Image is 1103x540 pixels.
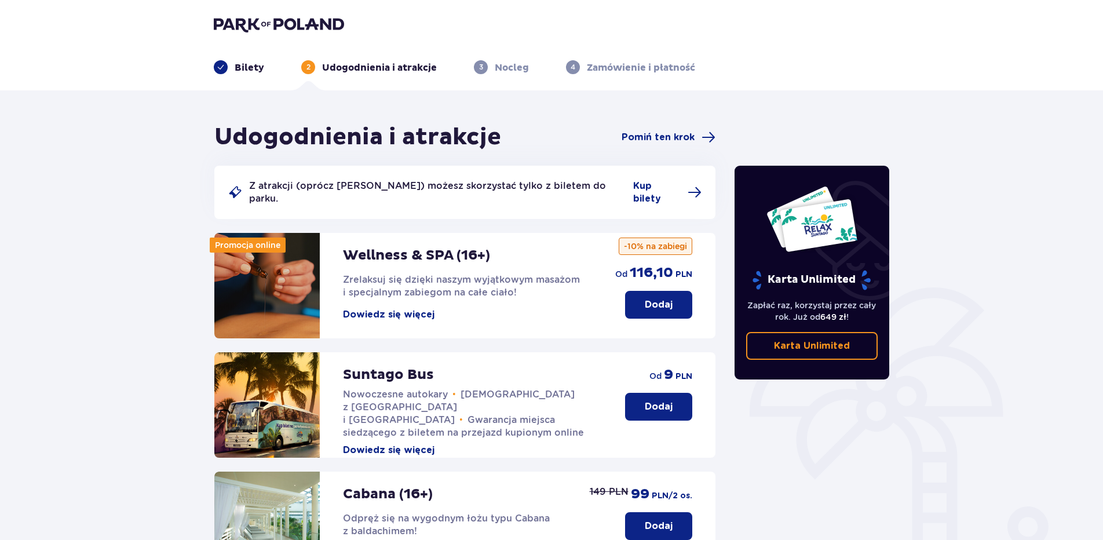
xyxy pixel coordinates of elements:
[622,131,695,144] span: Pomiń ten krok
[343,486,433,503] p: Cabana (16+)
[625,393,692,421] button: Dodaj
[343,366,434,384] p: Suntago Bus
[675,371,692,382] p: PLN
[235,61,264,74] p: Bilety
[675,269,692,280] p: PLN
[322,61,437,74] p: Udogodnienia i atrakcje
[633,180,702,205] a: Kup bilety
[615,268,627,280] p: od
[343,247,490,264] p: Wellness & SPA (16+)
[343,444,434,457] button: Dowiedz się więcej
[214,123,501,152] h1: Udogodnienia i atrakcje
[249,180,626,205] p: Z atrakcji (oprócz [PERSON_NAME]) możesz skorzystać tylko z biletem do parku.
[343,274,580,298] span: Zrelaksuj się dzięki naszym wyjątkowym masażom i specjalnym zabiegom na całe ciało!
[459,414,463,426] span: •
[214,16,344,32] img: Park of Poland logo
[652,490,692,502] p: PLN /2 os.
[479,62,483,72] p: 3
[630,264,673,282] p: 116,10
[774,340,850,352] p: Karta Unlimited
[631,486,649,503] p: 99
[664,366,673,384] p: 9
[649,370,662,382] p: od
[625,512,692,540] button: Dodaj
[214,352,320,458] img: attraction
[619,238,692,255] p: -10% na zabiegi
[343,513,550,537] span: Odpręż się na wygodnym łożu typu Cabana z baldachimem!
[306,62,311,72] p: 2
[746,300,878,323] p: Zapłać raz, korzystaj przez cały rok. Już od !
[820,312,846,322] span: 649 zł
[645,400,673,413] p: Dodaj
[645,298,673,311] p: Dodaj
[625,291,692,319] button: Dodaj
[343,389,448,400] span: Nowoczesne autokary
[746,332,878,360] a: Karta Unlimited
[210,238,286,253] div: Promocja online
[343,308,434,321] button: Dowiedz się więcej
[587,61,695,74] p: Zamówienie i płatność
[590,486,629,498] p: 149 PLN
[343,389,575,425] span: [DEMOGRAPHIC_DATA] z [GEOGRAPHIC_DATA] i [GEOGRAPHIC_DATA]
[633,180,681,205] span: Kup bilety
[645,520,673,532] p: Dodaj
[214,233,320,338] img: attraction
[571,62,575,72] p: 4
[495,61,529,74] p: Nocleg
[622,130,715,144] a: Pomiń ten krok
[751,270,872,290] p: Karta Unlimited
[452,389,456,400] span: •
